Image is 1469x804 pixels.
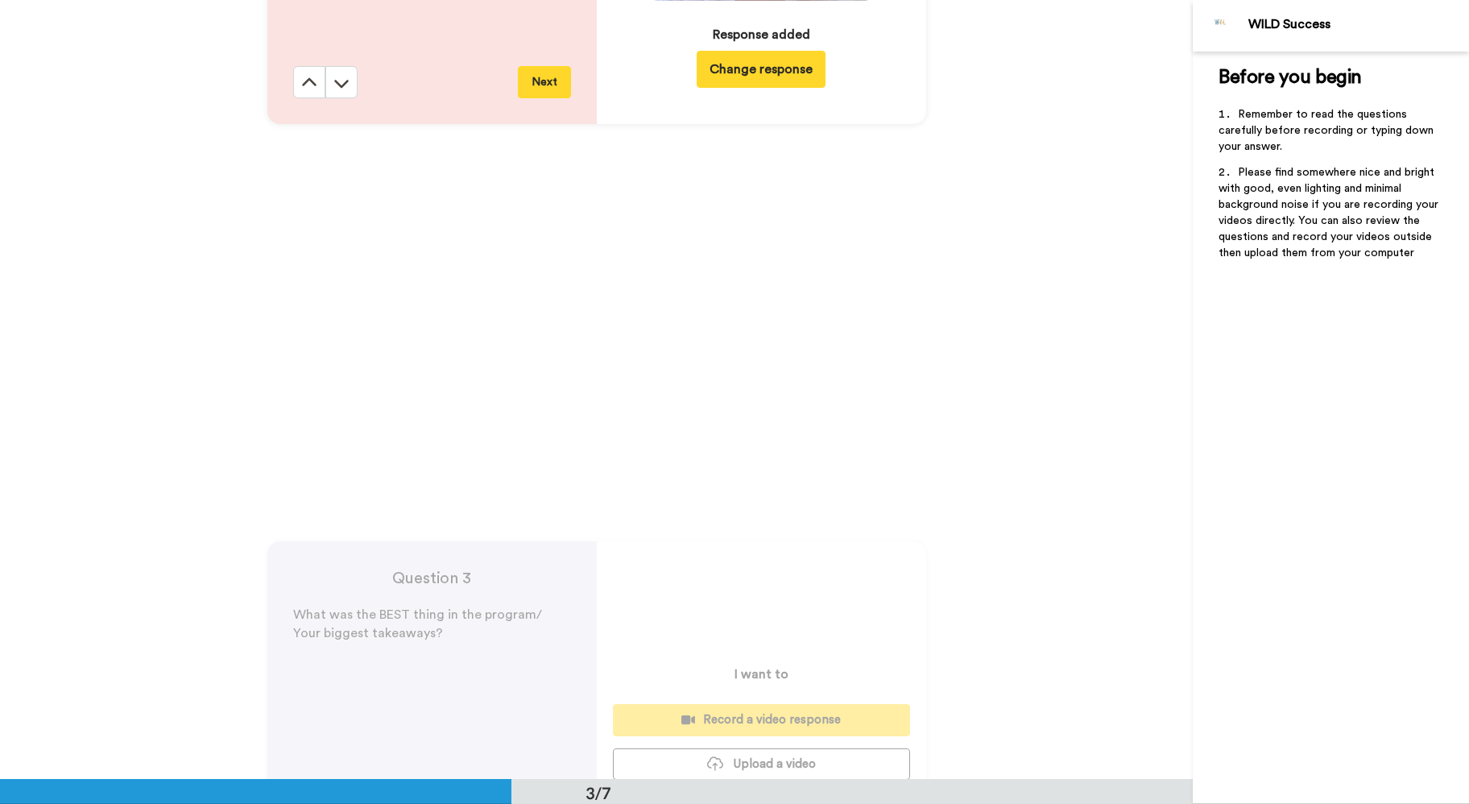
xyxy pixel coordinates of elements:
span: What was the BEST thing in the program/ Your biggest takeaways? [293,608,545,640]
span: Please find somewhere nice and bright with good, even lighting and minimal background noise if yo... [1219,167,1442,259]
img: Profile Image [1202,6,1240,45]
button: Upload a video [613,748,910,780]
button: Record a video response [613,704,910,736]
p: I want to [734,665,788,684]
span: Remember to read the questions carefully before recording or typing down your answer. [1219,109,1437,152]
h4: Question 3 [293,567,571,590]
div: WILD Success [1248,17,1468,32]
span: Before you begin [1219,68,1361,87]
div: 3/7 [560,781,637,804]
div: Record a video response [626,711,897,728]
